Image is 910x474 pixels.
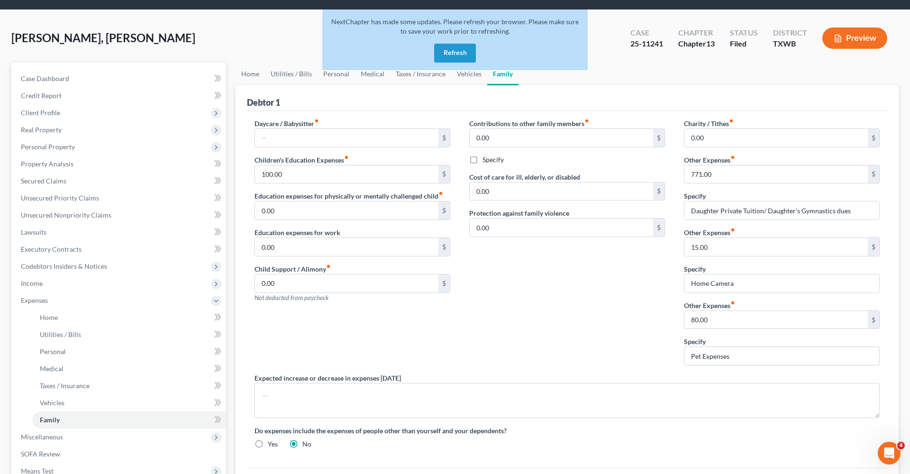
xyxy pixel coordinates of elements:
i: fiber_manual_record [584,118,589,123]
i: fiber_manual_record [730,228,735,232]
label: Children's Education Expenses [255,155,349,165]
span: Family [40,416,60,424]
span: Unsecured Nonpriority Claims [21,211,111,219]
span: Expenses [21,296,48,304]
i: fiber_manual_record [314,118,319,123]
div: Debtor 1 [247,97,280,108]
label: Charity / Tithes [684,118,734,128]
i: fiber_manual_record [730,155,735,160]
a: Home [32,309,226,326]
span: NextChapter has made some updates. Please refresh your browser. Please make sure to save your wor... [331,18,579,35]
input: -- [684,311,868,329]
input: -- [684,238,868,256]
label: Other Expenses [684,228,735,237]
a: SOFA Review [13,446,226,463]
span: Personal Property [21,143,75,151]
span: Real Property [21,126,62,134]
div: Chapter [678,38,715,49]
label: Other Expenses [684,155,735,165]
a: Executory Contracts [13,241,226,258]
div: $ [438,165,450,183]
input: -- [255,274,438,292]
span: Income [21,279,43,287]
div: 25-11241 [630,38,663,49]
span: Taxes / Insurance [40,382,90,390]
a: Unsecured Nonpriority Claims [13,207,226,224]
a: Credit Report [13,87,226,104]
label: Child Support / Alimony [255,264,331,274]
div: $ [868,129,879,147]
div: $ [438,274,450,292]
span: Client Profile [21,109,60,117]
div: Chapter [678,27,715,38]
input: Specify... [684,347,879,365]
input: -- [255,201,438,219]
button: Preview [822,27,887,49]
label: Specify [684,264,706,274]
div: $ [653,182,664,201]
label: Do expenses include the expenses of people other than yourself and your dependents? [255,426,880,436]
span: Medical [40,365,64,373]
label: Specify [684,191,706,201]
label: Other Expenses [684,301,735,310]
div: District [773,27,807,38]
div: $ [868,238,879,256]
iframe: Intercom live chat [878,442,901,465]
span: Vehicles [40,399,64,407]
i: fiber_manual_record [730,301,735,305]
input: -- [255,129,438,147]
a: Family [32,411,226,428]
div: TXWB [773,38,807,49]
span: 13 [706,39,715,48]
button: Refresh [434,44,476,63]
a: Case Dashboard [13,70,226,87]
div: Status [730,27,758,38]
a: Secured Claims [13,173,226,190]
label: Daycare / Babysitter [255,118,319,128]
input: Specify... [684,201,879,219]
span: Personal [40,347,66,355]
a: Lawsuits [13,224,226,241]
span: Credit Report [21,91,62,100]
a: Personal [318,63,355,85]
i: fiber_manual_record [438,191,443,196]
div: $ [438,201,450,219]
input: -- [255,238,438,256]
i: fiber_manual_record [729,118,734,123]
span: SOFA Review [21,450,60,458]
span: Home [40,313,58,321]
input: -- [470,182,653,201]
span: Miscellaneous [21,433,63,441]
label: No [302,439,311,449]
div: $ [868,165,879,183]
label: Cost of care for ill, elderly, or disabled [469,172,580,182]
div: $ [653,129,664,147]
span: Utilities / Bills [40,330,81,338]
a: Medical [32,360,226,377]
span: Lawsuits [21,228,46,236]
span: Executory Contracts [21,245,82,253]
span: Not deducted from paycheck [255,294,328,301]
span: Property Analysis [21,160,73,168]
a: Unsecured Priority Claims [13,190,226,207]
input: -- [255,165,438,183]
a: Property Analysis [13,155,226,173]
label: Yes [268,439,278,449]
div: $ [438,129,450,147]
div: $ [438,238,450,256]
i: fiber_manual_record [326,264,331,269]
label: Contributions to other family members [469,118,589,128]
div: $ [653,219,664,237]
input: -- [684,129,868,147]
input: Specify... [684,274,879,292]
span: Secured Claims [21,177,66,185]
span: Unsecured Priority Claims [21,194,99,202]
label: Protection against family violence [469,208,569,218]
label: Education expenses for work [255,228,340,237]
a: Vehicles [32,394,226,411]
input: -- [684,165,868,183]
input: -- [470,129,653,147]
span: Codebtors Insiders & Notices [21,262,107,270]
label: Expected increase or decrease in expenses [DATE] [255,373,401,383]
span: Case Dashboard [21,74,69,82]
